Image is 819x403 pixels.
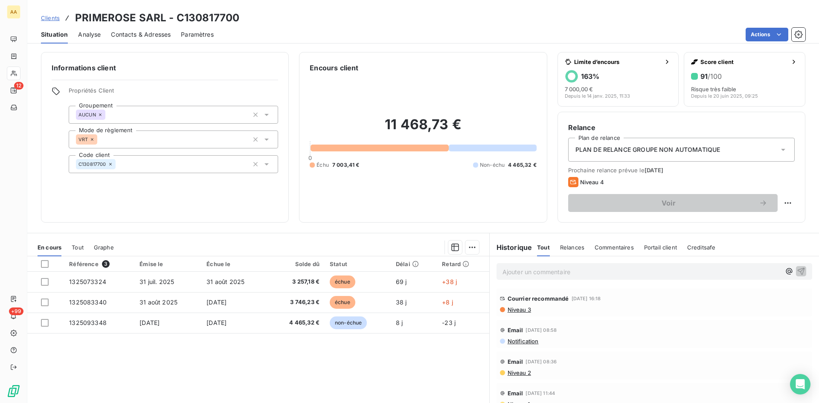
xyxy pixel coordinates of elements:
span: Relances [560,244,584,251]
span: Niveau 4 [580,179,604,186]
span: [DATE] 08:58 [526,328,557,333]
span: [DATE] [139,319,160,326]
div: AA [7,5,20,19]
span: Clients [41,14,60,21]
span: C130817700 [78,162,106,167]
span: 12 [14,82,23,90]
span: VRT [78,137,88,142]
div: Échue le [206,261,263,267]
span: [DATE] [645,167,664,174]
span: Limite d’encours [574,58,661,65]
h6: 91 [700,72,722,81]
span: Contacts & Adresses [111,30,171,39]
span: Analyse [78,30,101,39]
span: non-échue [330,316,367,329]
span: 69 j [396,278,407,285]
span: Voir [578,200,759,206]
button: Voir [568,194,778,212]
span: 3 257,18 € [273,278,319,286]
span: échue [330,296,355,309]
button: Limite d’encours163%7 000,00 €Depuis le 14 janv. 2025, 11:33 [558,52,679,107]
span: Courrier recommandé [508,295,569,302]
span: 0 [308,154,312,161]
span: 3 [102,260,110,268]
span: 31 août 2025 [206,278,244,285]
input: Ajouter une valeur [97,136,104,143]
span: Commentaires [595,244,634,251]
span: Tout [72,244,84,251]
span: Paramètres [181,30,214,39]
div: Émise le [139,261,196,267]
span: +99 [9,307,23,315]
a: Clients [41,14,60,22]
span: -23 j [442,319,456,326]
input: Ajouter une valeur [105,111,112,119]
span: 4 465,32 € [273,319,319,327]
span: /100 [708,72,722,81]
span: Risque très faible [691,86,736,93]
span: [DATE] 16:18 [572,296,601,301]
span: [DATE] [206,299,227,306]
span: Email [508,358,523,365]
span: 31 juil. 2025 [139,278,174,285]
span: Niveau 2 [507,369,531,376]
button: Actions [746,28,788,41]
span: Score client [700,58,787,65]
h6: Relance [568,122,795,133]
button: Score client91/100Risque très faibleDepuis le 20 juin 2025, 09:25 [684,52,805,107]
div: Solde dû [273,261,319,267]
span: Situation [41,30,68,39]
div: Référence [69,260,129,268]
span: [DATE] 08:36 [526,359,557,364]
h6: Historique [490,242,532,252]
div: Open Intercom Messenger [790,374,810,394]
span: +38 j [442,278,457,285]
h2: 11 468,73 € [310,116,536,142]
span: AUCUN [78,112,96,117]
h6: Encours client [310,63,358,73]
span: 7 000,00 € [565,86,593,93]
span: 1325083340 [69,299,107,306]
span: 1325073324 [69,278,106,285]
h6: 163 % [581,72,599,81]
h6: Informations client [52,63,278,73]
span: +8 j [442,299,453,306]
span: Depuis le 20 juin 2025, 09:25 [691,93,758,99]
span: 31 août 2025 [139,299,177,306]
div: Délai [396,261,432,267]
span: 7 003,41 € [332,161,360,169]
span: [DATE] [206,319,227,326]
span: Creditsafe [687,244,716,251]
span: Portail client [644,244,677,251]
span: Graphe [94,244,114,251]
div: Statut [330,261,386,267]
span: PLAN DE RELANCE GROUPE NON AUTOMATIQUE [575,145,720,154]
span: [DATE] 11:44 [526,391,555,396]
span: Notification [507,338,539,345]
span: Échu [317,161,329,169]
span: 4 465,32 € [508,161,537,169]
span: Email [508,327,523,333]
span: Niveau 3 [507,306,531,313]
h3: PRIMEROSE SARL - C130817700 [75,10,239,26]
span: 3 746,23 € [273,298,319,307]
span: 38 j [396,299,407,306]
img: Logo LeanPay [7,384,20,398]
span: Prochaine relance prévue le [568,167,795,174]
span: 1325093348 [69,319,107,326]
span: 8 j [396,319,403,326]
span: Email [508,390,523,397]
span: échue [330,275,355,288]
span: Propriétés Client [69,87,278,99]
span: Tout [537,244,550,251]
input: Ajouter une valeur [116,160,122,168]
span: En cours [38,244,61,251]
span: Non-échu [480,161,505,169]
div: Retard [442,261,484,267]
